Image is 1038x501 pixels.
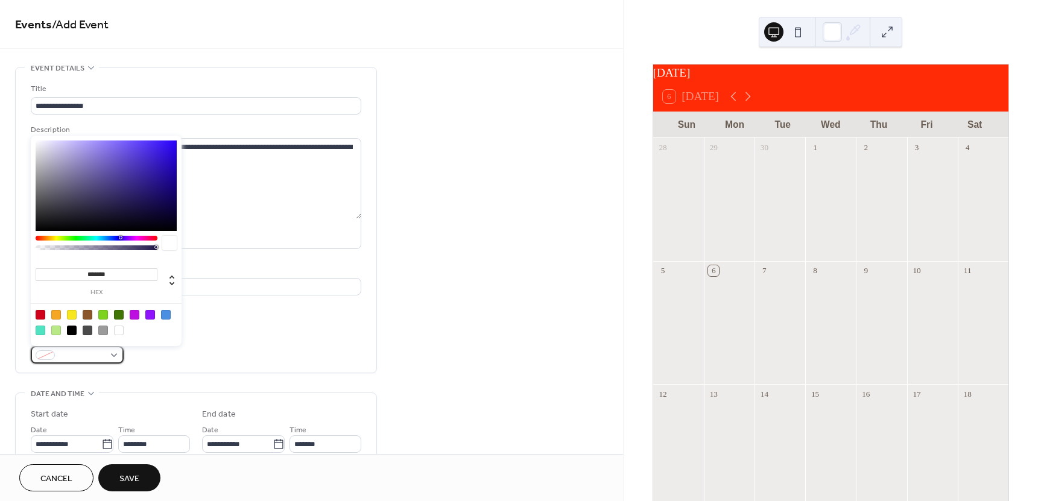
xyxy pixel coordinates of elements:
[809,142,820,153] div: 1
[40,473,72,485] span: Cancel
[83,326,92,335] div: #4A4A4A
[861,388,872,399] div: 16
[145,310,155,320] div: #9013FE
[903,112,951,137] div: Fri
[52,13,109,37] span: / Add Event
[67,310,77,320] div: #F8E71C
[657,388,668,399] div: 12
[130,310,139,320] div: #BD10E0
[19,464,93,491] button: Cancel
[962,265,973,276] div: 11
[114,310,124,320] div: #417505
[855,112,903,137] div: Thu
[951,112,999,137] div: Sat
[708,142,719,153] div: 29
[759,112,807,137] div: Tue
[161,310,171,320] div: #4A90E2
[114,326,124,335] div: #FFFFFF
[118,424,135,436] span: Time
[708,265,719,276] div: 6
[15,13,52,37] a: Events
[98,464,160,491] button: Save
[290,424,306,436] span: Time
[809,265,820,276] div: 8
[653,65,1008,82] div: [DATE]
[36,310,45,320] div: #D0021B
[657,265,668,276] div: 5
[911,388,922,399] div: 17
[861,265,872,276] div: 9
[962,142,973,153] div: 4
[31,83,359,95] div: Title
[759,142,770,153] div: 30
[31,388,84,400] span: Date and time
[708,388,719,399] div: 13
[98,326,108,335] div: #9B9B9B
[31,62,84,75] span: Event details
[759,388,770,399] div: 14
[202,408,236,421] div: End date
[36,326,45,335] div: #50E3C2
[911,265,922,276] div: 10
[51,326,61,335] div: #B8E986
[51,310,61,320] div: #F5A623
[861,142,872,153] div: 2
[31,424,47,436] span: Date
[83,310,92,320] div: #8B572A
[657,142,668,153] div: 28
[36,289,157,296] label: hex
[759,265,770,276] div: 7
[663,112,711,137] div: Sun
[31,408,68,421] div: Start date
[809,388,820,399] div: 15
[31,124,359,136] div: Description
[806,112,855,137] div: Wed
[98,310,108,320] div: #7ED321
[67,326,77,335] div: #000000
[202,424,218,436] span: Date
[31,263,359,276] div: Location
[911,142,922,153] div: 3
[962,388,973,399] div: 18
[119,473,139,485] span: Save
[710,112,759,137] div: Mon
